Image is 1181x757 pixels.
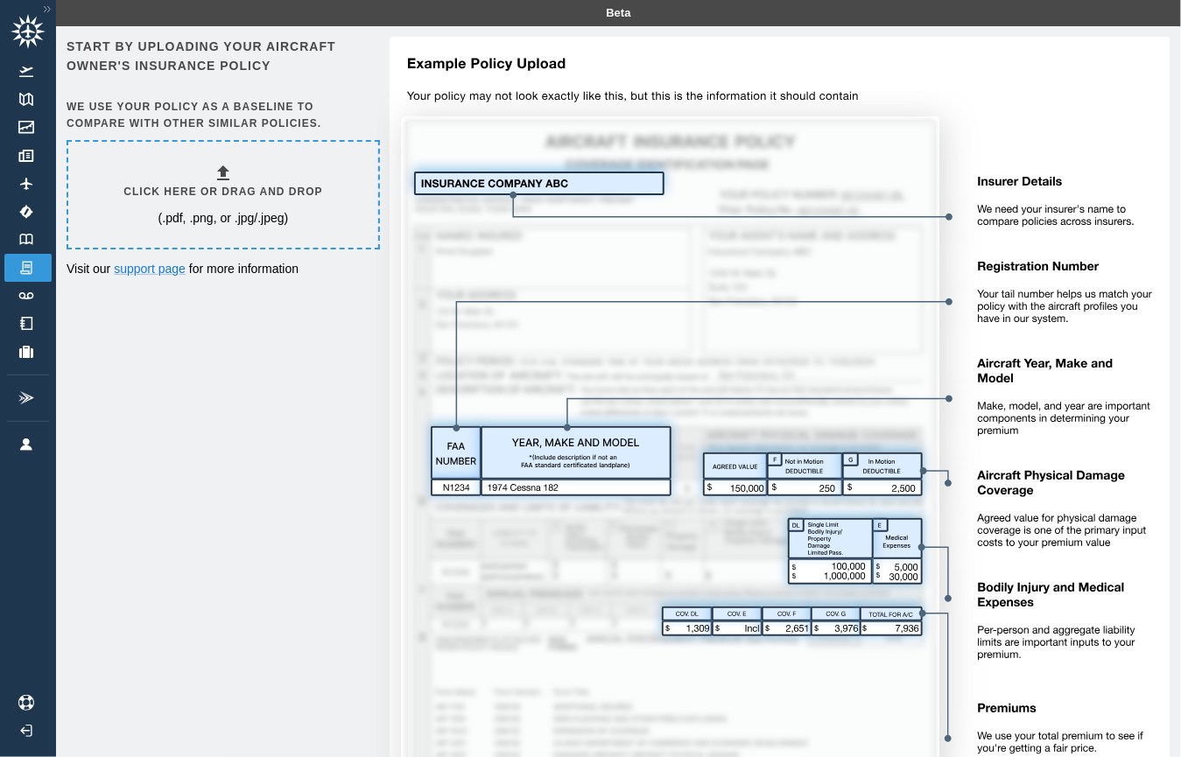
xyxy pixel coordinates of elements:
[67,37,376,76] h6: Start by uploading your aircraft owner's insurance policy
[114,262,186,276] a: support page
[67,260,376,277] p: Visit our for more information
[158,209,289,227] p: (.pdf, .png, or .jpg/.jpeg)
[67,99,376,132] h6: We use your policy as a baseline to compare with other similar policies.
[123,184,322,200] h6: Click here or drag and drop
